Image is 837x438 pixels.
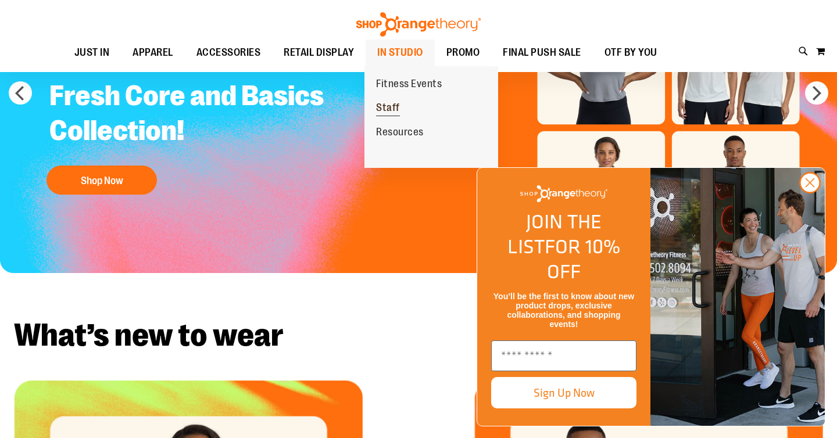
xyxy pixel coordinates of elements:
[284,40,354,66] span: RETAIL DISPLAY
[435,40,492,66] a: PROMO
[503,40,581,66] span: FINAL PUSH SALE
[507,207,602,261] span: JOIN THE LIST
[604,40,657,66] span: OTF BY YOU
[46,166,157,195] button: Shop Now
[364,120,435,145] a: Resources
[185,40,273,66] a: ACCESSORIES
[9,81,32,105] button: prev
[14,319,823,351] h2: What’s new to wear
[491,377,636,408] button: Sign Up Now
[376,102,400,116] span: Staff
[376,126,424,141] span: Resources
[491,40,593,66] a: FINAL PUSH SALE
[272,40,366,66] a: RETAIL DISPLAY
[41,70,334,200] a: Fresh Core and Basics Collection! Shop Now
[41,70,334,160] h2: Fresh Core and Basics Collection!
[364,66,498,168] ul: IN STUDIO
[446,40,480,66] span: PROMO
[377,40,423,66] span: IN STUDIO
[545,232,620,286] span: FOR 10% OFF
[74,40,110,66] span: JUST IN
[799,172,821,193] button: Close dialog
[593,40,669,66] a: OTF BY YOU
[121,40,185,66] a: APPAREL
[465,156,837,438] div: FLYOUT Form
[520,185,607,202] img: Shop Orangetheory
[63,40,121,66] a: JUST IN
[366,40,435,66] a: IN STUDIO
[650,168,825,426] img: Shop Orangtheory
[364,96,412,120] a: Staff
[376,78,442,92] span: Fitness Events
[491,340,636,371] input: Enter email
[493,292,634,329] span: You’ll be the first to know about new product drops, exclusive collaborations, and shopping events!
[805,81,828,105] button: next
[364,72,453,96] a: Fitness Events
[196,40,261,66] span: ACCESSORIES
[133,40,173,66] span: APPAREL
[355,12,482,37] img: Shop Orangetheory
